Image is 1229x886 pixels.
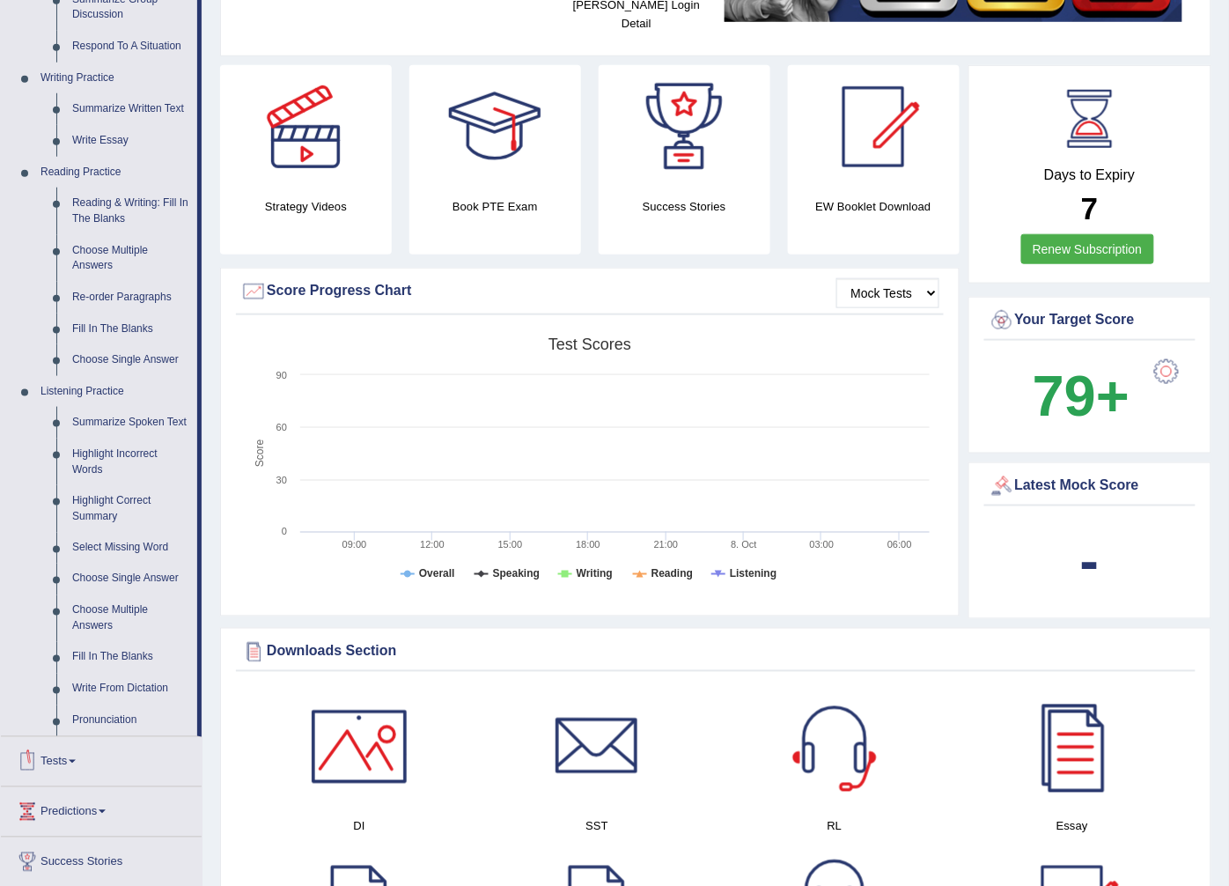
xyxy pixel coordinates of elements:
a: Listening Practice [33,376,197,408]
b: 79+ [1033,364,1130,428]
text: 30 [276,475,287,485]
b: 7 [1081,191,1098,225]
tspan: Test scores [548,336,631,353]
h4: Days to Expiry [989,167,1192,183]
a: Choose Multiple Answers [64,595,197,642]
tspan: Score [254,439,266,468]
text: 06:00 [887,540,912,550]
a: Write Essay [64,125,197,157]
h4: Essay [962,817,1182,836]
text: 18:00 [576,540,600,550]
text: 90 [276,370,287,380]
h4: RL [725,817,945,836]
text: 03:00 [810,540,835,550]
a: Reading Practice [33,157,197,188]
text: 21:00 [654,540,679,550]
a: Predictions [1,787,202,831]
a: Choose Single Answer [64,344,197,376]
a: Choose Multiple Answers [64,235,197,282]
a: Success Stories [1,838,202,882]
a: Summarize Written Text [64,93,197,125]
a: Highlight Correct Summary [64,485,197,532]
a: Summarize Spoken Text [64,407,197,439]
a: Pronunciation [64,705,197,737]
text: 15:00 [498,540,523,550]
div: Latest Mock Score [989,473,1192,499]
div: Score Progress Chart [240,278,939,305]
a: Writing Practice [33,63,197,94]
h4: Book PTE Exam [409,197,581,216]
a: Fill In The Blanks [64,314,197,345]
a: Fill In The Blanks [64,642,197,674]
tspan: Writing [577,568,613,580]
h4: SST [487,817,707,836]
a: Select Missing Word [64,533,197,565]
a: Renew Subscription [1021,234,1154,264]
a: Reading & Writing: Fill In The Blanks [64,188,197,234]
div: Downloads Section [240,639,1191,665]
text: 09:00 [342,540,367,550]
a: Tests [1,737,202,781]
tspan: Listening [730,568,776,580]
tspan: Speaking [493,568,540,580]
h4: Success Stories [599,197,770,216]
div: Your Target Score [989,307,1192,334]
a: Write From Dictation [64,674,197,705]
a: Respond To A Situation [64,31,197,63]
h4: EW Booklet Download [788,197,960,216]
a: Choose Single Answer [64,564,197,595]
text: 0 [282,527,287,537]
b: - [1080,529,1100,594]
tspan: Overall [419,568,455,580]
a: Highlight Incorrect Words [64,439,197,485]
tspan: Reading [651,568,693,580]
h4: DI [249,817,469,836]
tspan: 8. Oct [731,540,756,550]
h4: Strategy Videos [220,197,392,216]
text: 60 [276,422,287,432]
a: Re-order Paragraphs [64,282,197,314]
text: 12:00 [420,540,445,550]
